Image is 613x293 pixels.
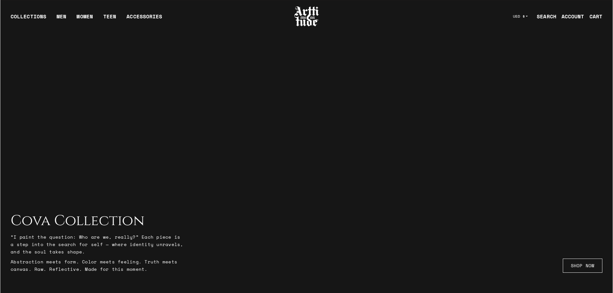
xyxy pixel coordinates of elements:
span: USD $ [513,14,525,19]
div: CART [590,13,602,20]
a: SEARCH [532,10,556,23]
a: TEEN [103,13,116,25]
a: ACCOUNT [556,10,584,23]
ul: Main navigation [5,13,167,25]
a: MEN [57,13,66,25]
h2: Cova Collection [11,213,184,229]
button: USD $ [509,9,532,23]
a: SHOP NOW [563,259,602,273]
p: “I paint the question: Who are we, really?” Each piece is a step into the search for self — where... [11,233,184,255]
div: ACCESSORIES [126,13,162,25]
div: COLLECTIONS [11,13,46,25]
p: Abstraction meets form. Color meets feeling. Truth meets canvas. Raw. Reflective. Made for this m... [11,258,184,273]
a: WOMEN [77,13,93,25]
a: Open cart [584,10,602,23]
img: Arttitude [294,5,320,27]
